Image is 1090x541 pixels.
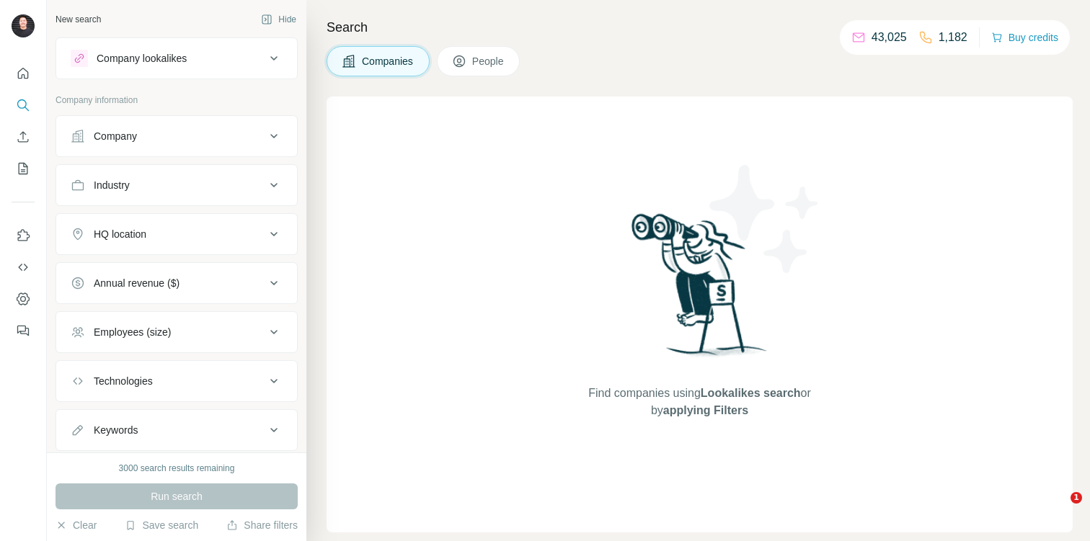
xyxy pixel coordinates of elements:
button: Company [56,119,297,153]
span: 1 [1071,492,1082,504]
button: Employees (size) [56,315,297,349]
h4: Search [327,17,1073,37]
p: Company information [56,94,298,107]
span: People [472,54,505,68]
button: Company lookalikes [56,41,297,76]
button: Clear [56,518,97,532]
button: Feedback [12,318,35,344]
div: Keywords [94,423,138,437]
button: Industry [56,168,297,202]
iframe: Intercom live chat [1041,492,1076,527]
button: Use Surfe on LinkedIn [12,223,35,249]
button: HQ location [56,217,297,251]
div: Company [94,129,137,143]
div: Industry [94,178,130,192]
div: 3000 search results remaining [119,462,235,475]
div: Company lookalikes [97,51,187,66]
button: Keywords [56,413,297,447]
button: Buy credits [991,27,1058,48]
div: HQ location [94,227,146,241]
button: Quick start [12,61,35,86]
img: Avatar [12,14,35,37]
div: Employees (size) [94,325,171,339]
span: Find companies using or by [584,385,815,419]
button: My lists [12,156,35,182]
p: 1,182 [939,29,967,46]
button: Technologies [56,364,297,398]
img: Surfe Illustration - Woman searching with binoculars [625,210,775,370]
button: Use Surfe API [12,254,35,280]
span: applying Filters [663,404,748,416]
button: Dashboard [12,286,35,312]
span: Companies [362,54,415,68]
div: Technologies [94,374,153,388]
button: Share filters [226,518,298,532]
button: Annual revenue ($) [56,266,297,300]
img: Surfe Illustration - Stars [700,154,830,284]
button: Save search [125,518,198,532]
div: Annual revenue ($) [94,276,180,290]
button: Enrich CSV [12,124,35,150]
p: 43,025 [872,29,907,46]
button: Search [12,92,35,118]
span: Lookalikes search [701,387,801,399]
button: Hide [251,9,306,30]
div: New search [56,13,101,26]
